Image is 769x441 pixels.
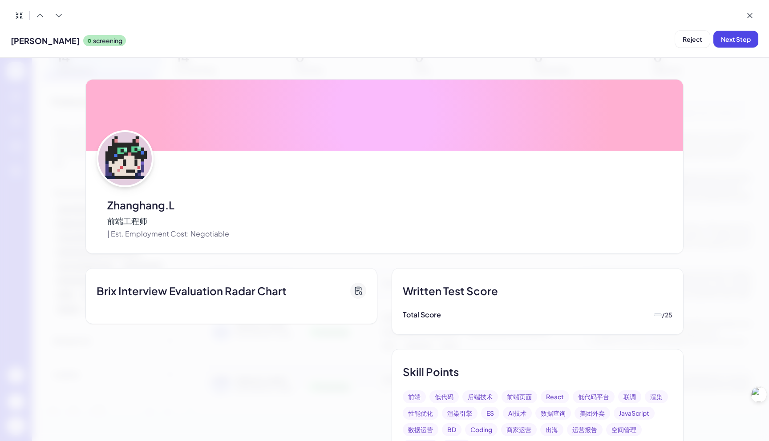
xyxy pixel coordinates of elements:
[408,392,421,401] p: 前端
[572,425,597,434] p: 运营报告
[713,31,758,48] button: Next Step
[435,392,453,401] p: 低代码
[93,36,122,45] p: screening
[11,35,80,47] span: [PERSON_NAME]
[506,425,531,434] p: 商家运营
[578,392,609,401] p: 低代码平台
[403,309,441,320] p: Total Score
[403,283,498,299] p: Written Test Score
[683,35,702,43] span: Reject
[97,283,287,299] p: Brix Interview Evaluation Radar Chart
[580,409,605,418] p: 美团外卖
[447,425,456,434] p: BD
[507,392,532,401] p: 前端页面
[546,392,564,401] p: React
[546,425,558,434] p: 出海
[468,392,493,401] p: 后端技术
[508,409,526,418] p: AI技术
[675,31,710,48] button: Reject
[721,35,751,43] span: Next Step
[98,132,152,185] img: 3.png
[611,425,636,434] p: 空间管理
[662,310,672,320] p: / 25
[623,392,636,401] p: 联调
[408,425,433,434] p: 数据运营
[619,409,649,418] p: JavaScript
[408,409,433,418] p: 性能优化
[486,409,494,418] p: ES
[107,229,229,239] p: | Est. Employment Cost: Negotiable
[107,215,229,227] p: 前端工程师
[447,409,472,418] p: 渲染引擎
[403,364,459,380] p: Skill Points
[107,197,229,213] p: Zhanghang.L
[650,392,663,401] p: 渲染
[470,425,492,434] p: Coding
[541,409,566,418] p: 数据查询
